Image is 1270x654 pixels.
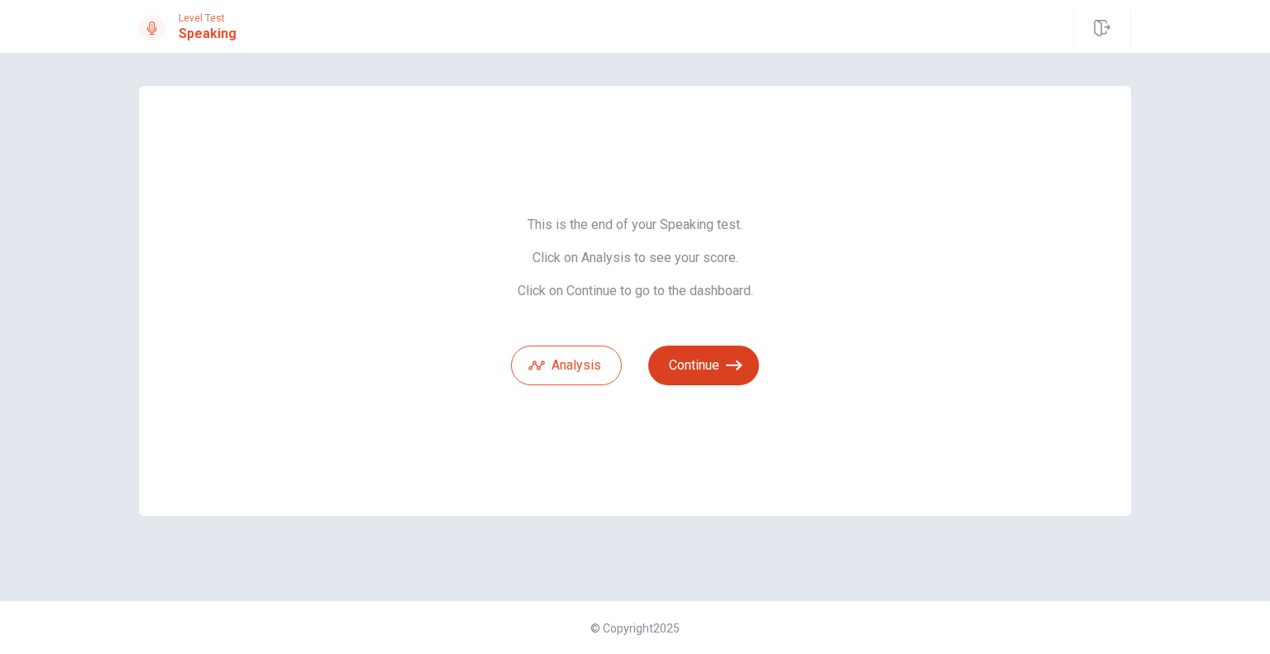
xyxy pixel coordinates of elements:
span: This is the end of your Speaking test. Click on Analysis to see your score. Click on Continue to ... [511,217,759,299]
h1: Speaking [179,24,236,44]
span: Level Test [179,12,236,24]
button: Analysis [511,346,622,385]
span: © Copyright 2025 [590,622,680,635]
button: Continue [648,346,759,385]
